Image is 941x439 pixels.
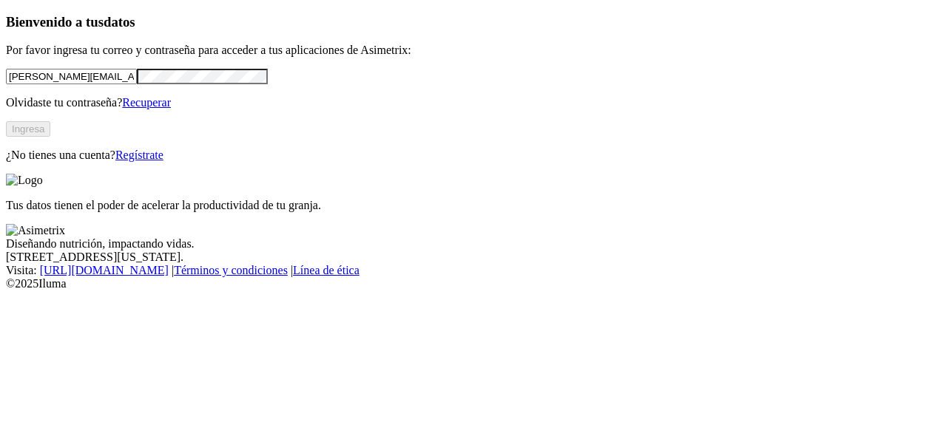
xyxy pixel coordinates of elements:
[122,96,171,109] a: Recuperar
[6,251,935,264] div: [STREET_ADDRESS][US_STATE].
[6,96,935,109] p: Olvidaste tu contraseña?
[6,237,935,251] div: Diseñando nutrición, impactando vidas.
[6,277,935,290] div: © 2025 Iluma
[40,264,169,276] a: [URL][DOMAIN_NAME]
[6,224,65,237] img: Asimetrix
[174,264,288,276] a: Términos y condiciones
[6,264,935,277] div: Visita : | |
[6,44,935,57] p: Por favor ingresa tu correo y contraseña para acceder a tus aplicaciones de Asimetrix:
[293,264,360,276] a: Línea de ética
[6,14,935,30] h3: Bienvenido a tus
[6,149,935,162] p: ¿No tienes una cuenta?
[6,69,137,84] input: Tu correo
[6,121,50,137] button: Ingresa
[104,14,135,30] span: datos
[6,174,43,187] img: Logo
[6,199,935,212] p: Tus datos tienen el poder de acelerar la productividad de tu granja.
[115,149,163,161] a: Regístrate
